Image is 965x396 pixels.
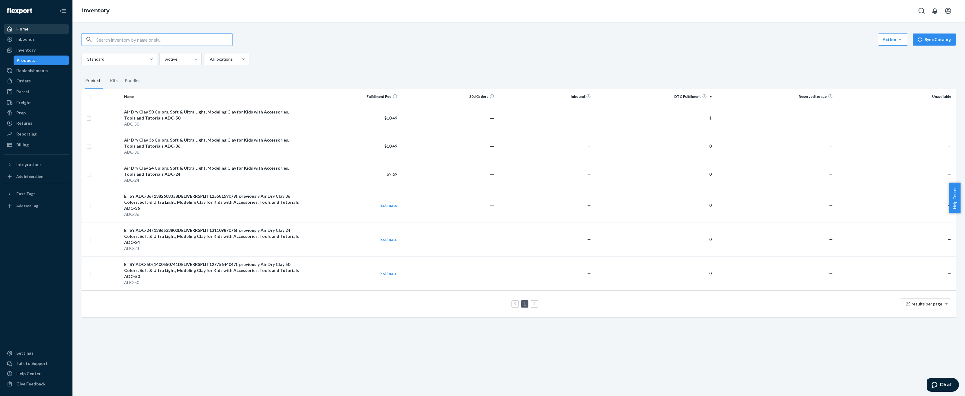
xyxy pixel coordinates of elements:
span: 25 results per page [906,301,942,306]
span: — [587,115,591,120]
div: Reporting [16,131,37,137]
a: Reporting [4,129,69,139]
div: Returns [16,120,32,126]
div: Products [85,72,103,89]
div: ADC-36 [124,149,301,155]
div: Action [883,37,903,43]
div: Inbounds [16,36,35,42]
span: — [947,271,951,276]
div: Integrations [16,161,42,168]
a: Estimate [380,237,397,242]
a: Estimate [380,203,397,208]
div: Add Fast Tag [16,203,38,208]
td: ― [400,104,496,132]
a: Prep [4,108,69,118]
input: Search inventory by name or sku [96,34,232,46]
td: 0 [593,132,714,160]
div: ADC-50 [124,121,301,127]
button: Open account menu [942,5,954,17]
th: Inbound [497,89,593,104]
span: — [587,271,591,276]
a: Replenishments [4,66,69,75]
td: ― [400,256,496,290]
a: Freight [4,98,69,107]
div: Home [16,26,28,32]
td: ― [400,188,496,222]
div: Air Dry Clay 24 Colors, Soft & Ultra Light, Modeling Clay for Kids with Accessories, Tools and Tu... [124,165,301,177]
span: $10.49 [384,115,397,120]
div: ADC-36 [124,211,301,217]
div: Air Dry Clay 50 Colors, Soft & Ultra Light, Modeling Clay for Kids with Accessories, Tools and Tu... [124,109,301,121]
div: Freight [16,100,31,106]
a: Home [4,24,69,34]
th: 30d Orders [400,89,496,104]
div: ADC-24 [124,245,301,251]
th: Unavailable [835,89,956,104]
ol: breadcrumbs [77,2,114,20]
span: $9.69 [387,171,397,177]
td: ― [400,160,496,188]
span: — [947,171,951,177]
a: Inventory [82,7,110,14]
span: — [829,171,833,177]
a: Returns [4,118,69,128]
th: Name [122,89,303,104]
a: Help Center [4,369,69,378]
div: Parcel [16,89,29,95]
span: $10.49 [384,143,397,148]
button: Fast Tags [4,189,69,199]
a: Inventory [4,45,69,55]
div: Talk to Support [16,360,48,366]
div: Help Center [16,371,41,377]
span: — [829,203,833,208]
div: Replenishments [16,68,48,74]
td: 0 [593,222,714,256]
div: Bundles [125,72,140,89]
th: Fulfillment Fee [303,89,400,104]
span: — [829,237,833,242]
div: ADC-50 [124,279,301,286]
a: Parcel [4,87,69,97]
td: 0 [593,188,714,222]
a: Estimate [380,271,397,276]
a: Add Fast Tag [4,201,69,211]
div: ETSY ADC-24 (1386533800DELIVERRSPLIT13110987076), previously Air Dry Clay 24 Colors, Soft & Ultra... [124,227,301,245]
span: — [947,143,951,148]
a: Products [14,56,69,65]
button: Action [878,34,908,46]
span: — [829,271,833,276]
div: Orders [16,78,31,84]
button: Close Navigation [57,5,69,17]
td: 1 [593,104,714,132]
th: Reserve Storage [714,89,835,104]
a: Billing [4,140,69,150]
div: Inventory [16,47,36,53]
div: Products [17,57,35,63]
span: — [947,115,951,120]
div: Billing [16,142,29,148]
div: Air Dry Clay 36 Colors, Soft & Ultra Light, Modeling Clay for Kids with Accessories, Tools and Tu... [124,137,301,149]
div: ADC-24 [124,177,301,183]
div: Settings [16,350,34,356]
button: Open notifications [929,5,941,17]
span: — [587,203,591,208]
a: Page 1 is your current page [522,301,527,306]
a: Inbounds [4,34,69,44]
button: Open Search Box [915,5,928,17]
button: Give Feedback [4,379,69,389]
button: Integrations [4,160,69,169]
div: Prep [16,110,26,116]
td: 0 [593,160,714,188]
button: Help Center [949,183,960,213]
button: Sync Catalog [913,34,956,46]
span: — [587,237,591,242]
span: — [947,203,951,208]
a: Settings [4,348,69,358]
img: Flexport logo [7,8,32,14]
span: — [587,171,591,177]
span: — [829,115,833,120]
